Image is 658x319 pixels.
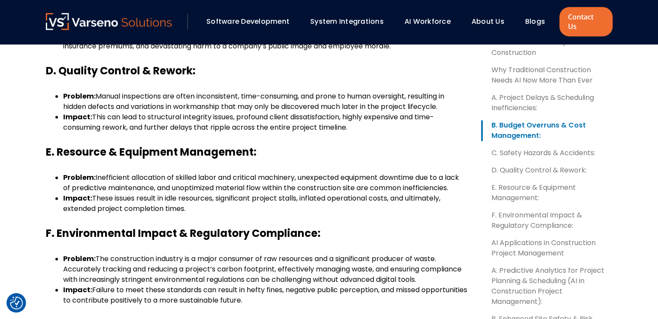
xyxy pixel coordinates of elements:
a: Contact Us [559,7,612,36]
img: Revisit consent button [10,297,23,309]
a: A. Project Delays & Scheduling Inefficiencies: [481,93,613,113]
b: Impact: [63,193,92,203]
b: E. Resource & Equipment Management: [46,145,257,159]
span: Failure to meet these standards can result in hefty fines, negative public perception, and missed... [63,285,467,305]
a: The Current Landscape of AI in Construction [481,37,613,58]
b: D. Quality Control & Rework: [46,64,196,78]
b: Problem: [63,91,96,101]
a: Why Traditional Construction Needs AI Now More Than Ever [481,65,613,86]
a: D. Quality Control & Rework: [481,165,613,175]
div: Blogs [521,14,557,29]
a: AI Applications in Construction Project Management [481,238,613,258]
b: Impact: [63,285,92,295]
b: Impact: [63,112,92,122]
span: Manual inspections are often inconsistent, time-consuming, and prone to human oversight, resultin... [63,91,444,112]
span: Inefficient allocation of skilled labor and critical machinery, unexpected equipment downtime due... [63,172,459,193]
div: System Integrations [306,14,396,29]
b: Problem: [63,254,96,264]
a: E. Resource & Equipment Management: [481,182,613,203]
div: AI Workforce [400,14,463,29]
div: Software Development [202,14,302,29]
a: System Integrations [310,16,384,26]
a: Software Development [206,16,289,26]
a: F. Environmental Impact & Regulatory Compliance: [481,210,613,231]
a: A. Predictive Analytics for Project Planning & Scheduling (AI in Construction Project Management): [481,265,613,307]
img: Varseno Solutions – Product Engineering & IT Services [46,13,172,30]
a: AI Workforce [404,16,451,26]
span: The construction industry is a major consumer of raw resources and a significant producer of wast... [63,254,462,284]
a: B. Budget Overruns & Cost Management: [481,120,613,141]
div: About Us [467,14,517,29]
b: F. Environmental Impact & Regulatory Compliance: [46,226,321,240]
a: Blogs [525,16,545,26]
b: Problem: [63,172,96,182]
a: About Us [472,16,504,26]
a: C. Safety Hazards & Accidents: [481,148,613,158]
span: This can lead to structural integrity issues, profound client dissatisfaction, highly expensive a... [63,112,434,132]
button: Cookie Settings [10,297,23,309]
span: These issues result in idle resources, significant project stalls, inflated operational costs, an... [63,193,440,214]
